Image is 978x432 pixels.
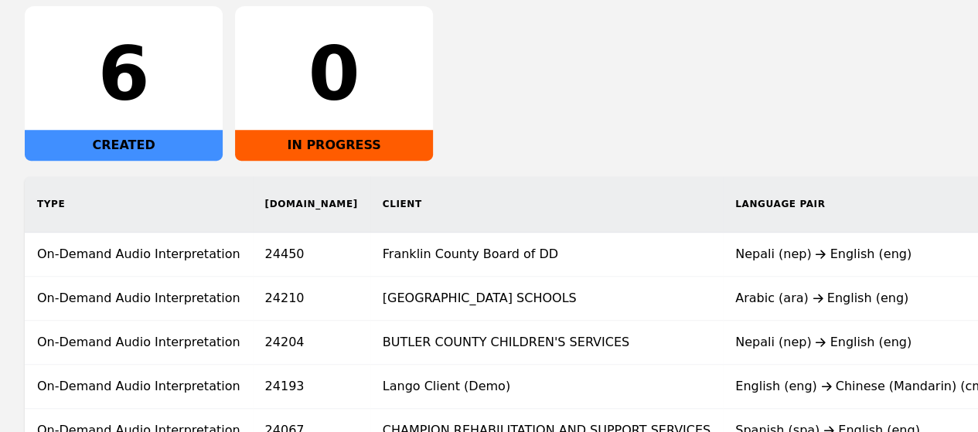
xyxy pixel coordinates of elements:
td: On-Demand Audio Interpretation [25,321,253,365]
div: 0 [247,37,421,111]
td: Lango Client (Demo) [370,365,723,409]
th: Client [370,176,723,233]
div: 6 [37,37,210,111]
td: On-Demand Audio Interpretation [25,365,253,409]
td: 24193 [253,365,370,409]
td: [GEOGRAPHIC_DATA] SCHOOLS [370,277,723,321]
div: IN PROGRESS [235,130,433,161]
th: [DOMAIN_NAME] [253,176,370,233]
th: Type [25,176,253,233]
td: Franklin County Board of DD [370,233,723,277]
td: 24204 [253,321,370,365]
div: CREATED [25,130,223,161]
td: BUTLER COUNTY CHILDREN'S SERVICES [370,321,723,365]
td: On-Demand Audio Interpretation [25,277,253,321]
td: On-Demand Audio Interpretation [25,233,253,277]
td: 24210 [253,277,370,321]
td: 24450 [253,233,370,277]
